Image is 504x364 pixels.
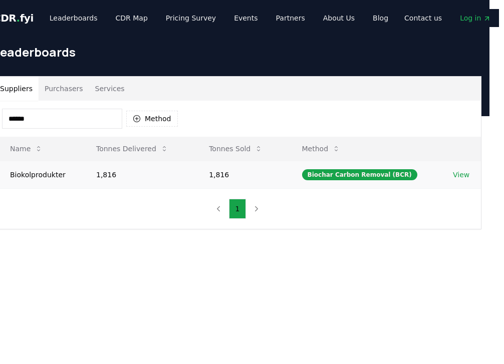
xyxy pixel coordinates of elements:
span: . [17,12,20,24]
button: Method [126,111,178,127]
button: Services [89,77,131,101]
td: 1,816 [80,161,193,188]
a: CDR Map [108,9,156,27]
td: 1,816 [193,161,286,188]
button: Name [2,139,51,159]
a: Contact us [396,9,450,27]
button: Tonnes Delivered [88,139,176,159]
a: Pricing Survey [158,9,224,27]
a: About Us [315,9,363,27]
div: Biochar Carbon Removal (BCR) [302,169,417,180]
button: Tonnes Sold [201,139,271,159]
a: Partners [268,9,313,27]
a: Leaderboards [42,9,106,27]
button: Method [294,139,349,159]
a: View [453,170,469,180]
span: Log in [460,13,491,23]
button: Purchasers [39,77,89,101]
nav: Main [42,9,396,27]
nav: Main [396,9,499,27]
a: Log in [452,9,499,27]
a: Blog [365,9,396,27]
a: Events [226,9,266,27]
button: 1 [229,199,246,219]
